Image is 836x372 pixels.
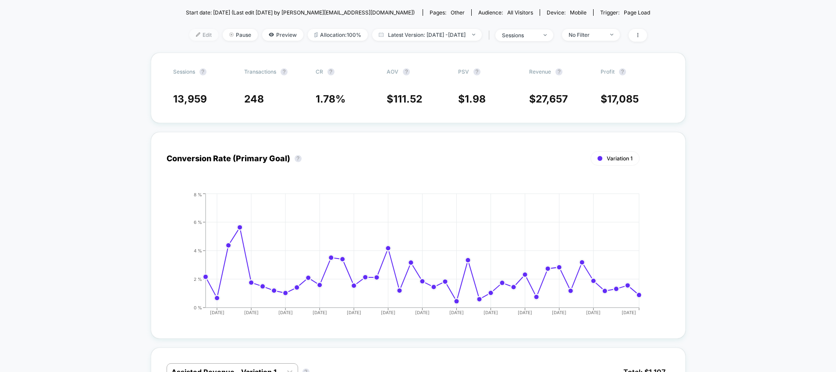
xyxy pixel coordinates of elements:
div: No Filter [569,32,604,38]
span: $ [601,93,639,105]
span: other [451,9,465,16]
span: PSV [458,68,469,75]
img: end [472,34,475,35]
button: ? [555,68,562,75]
span: CR [316,68,323,75]
span: All Visitors [507,9,533,16]
span: mobile [570,9,587,16]
div: sessions [502,32,537,39]
div: CONVERSION_RATE [158,191,661,323]
tspan: 0 % [194,305,202,310]
img: edit [196,32,200,37]
tspan: [DATE] [244,310,259,315]
span: Device: [540,9,593,16]
tspan: 2 % [194,276,202,281]
tspan: 4 % [194,248,202,253]
span: $ [458,93,486,105]
button: ? [295,155,302,162]
tspan: [DATE] [586,310,601,315]
span: Start date: [DATE] (Last edit [DATE] by [PERSON_NAME][EMAIL_ADDRESS][DOMAIN_NAME]) [186,9,415,16]
tspan: [DATE] [552,310,566,315]
button: ? [327,68,334,75]
button: ? [281,68,288,75]
button: ? [199,68,206,75]
tspan: [DATE] [210,310,224,315]
img: rebalance [314,32,318,37]
tspan: 8 % [194,192,202,197]
tspan: [DATE] [313,310,327,315]
tspan: [DATE] [415,310,430,315]
span: 111.52 [393,93,422,105]
span: Preview [262,29,303,41]
span: AOV [387,68,398,75]
span: Allocation: 100% [308,29,368,41]
span: 1.98 [465,93,486,105]
img: end [544,34,547,36]
div: Trigger: [600,9,650,16]
span: Latest Version: [DATE] - [DATE] [372,29,482,41]
tspan: [DATE] [484,310,498,315]
span: Profit [601,68,615,75]
tspan: [DATE] [278,310,293,315]
button: ? [473,68,480,75]
img: end [229,32,234,37]
tspan: [DATE] [622,310,636,315]
span: 248 [244,93,264,105]
tspan: [DATE] [449,310,464,315]
button: ? [403,68,410,75]
span: | [486,29,495,42]
span: 13,959 [173,93,207,105]
span: Sessions [173,68,195,75]
span: Pause [223,29,258,41]
span: Page Load [624,9,650,16]
span: Revenue [529,68,551,75]
img: end [610,34,613,35]
span: $ [387,93,422,105]
div: Pages: [430,9,465,16]
tspan: [DATE] [347,310,361,315]
span: 1.78 % [316,93,345,105]
span: Variation 1 [607,155,633,162]
span: 17,085 [607,93,639,105]
div: Audience: [478,9,533,16]
span: Edit [189,29,218,41]
span: 27,657 [536,93,568,105]
span: $ [529,93,568,105]
span: Transactions [244,68,276,75]
tspan: [DATE] [518,310,532,315]
tspan: [DATE] [381,310,395,315]
button: ? [619,68,626,75]
tspan: 6 % [194,219,202,224]
img: calendar [379,32,384,37]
